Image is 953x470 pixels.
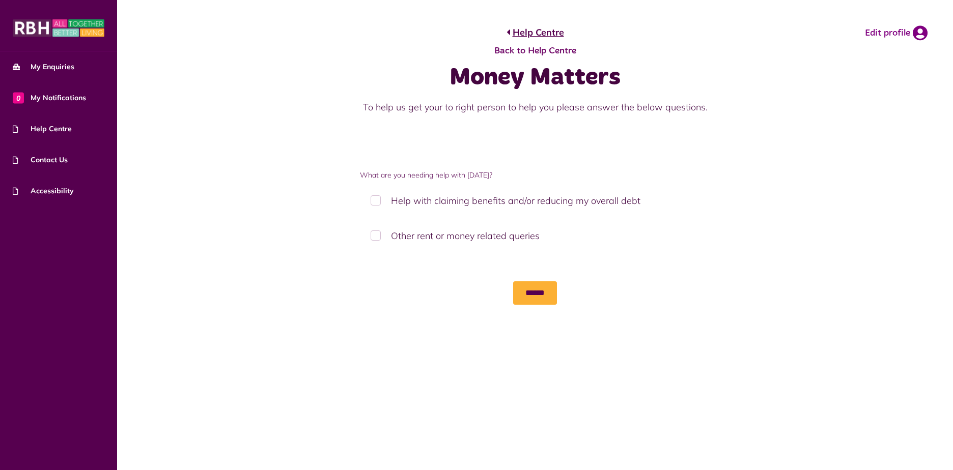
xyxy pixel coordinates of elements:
span: Help Centre [13,124,72,134]
p: To help us get your to right person to help you please answer the below questions. [337,100,734,114]
span: My Notifications [13,93,86,103]
a: Edit profile [865,25,928,41]
span: 0 [13,92,24,103]
img: MyRBH [13,18,104,38]
label: What are you needing help with [DATE]? [360,170,711,181]
span: Back to Help Centre [337,44,734,58]
a: Help Centre [507,25,564,39]
label: Help with claiming benefits and/or reducing my overall debt [360,186,711,216]
span: Accessibility [13,186,74,196]
span: Contact Us [13,155,68,165]
label: Other rent or money related queries [360,221,711,251]
h1: Money Matters [337,63,734,93]
span: My Enquiries [13,62,74,72]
